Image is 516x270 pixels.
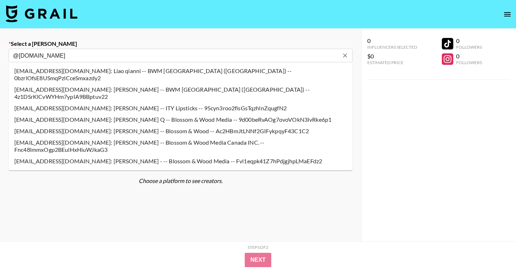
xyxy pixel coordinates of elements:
button: Next [245,253,272,267]
li: [EMAIL_ADDRESS][DOMAIN_NAME]: [PERSON_NAME] -- ITY Lipsticks -- 95cyn3roo2fisGsTqzhlnZqugfN2 [9,102,353,114]
div: Influencers Selected [367,44,417,50]
li: [EMAIL_ADDRESS][DOMAIN_NAME]: Liao qianni -- BWM [GEOGRAPHIC_DATA] ([GEOGRAPHIC_DATA]) -- 0bzrlOf... [9,65,353,84]
div: 0 [456,37,482,44]
li: [EMAIL_ADDRESS][DOMAIN_NAME]: [PERSON_NAME] Q -- Blossom & Wood Media -- 9d00beRvAOg7ovoVOkN3IvRk... [9,114,353,125]
button: Clear [340,50,350,61]
li: [EMAIL_ADDRESS][DOMAIN_NAME]: [PERSON_NAME] -- BWM [GEOGRAPHIC_DATA] ([GEOGRAPHIC_DATA]) -- 4z1DS... [9,84,353,102]
li: [EMAIL_ADDRESS][DOMAIN_NAME]: [PERSON_NAME] pm -- Blossom & Wood Media Canada INC. -- I5yZzD8FGgf... [9,167,353,185]
div: 0 [456,53,482,60]
div: Followers [456,44,482,50]
button: open drawer [500,7,515,21]
div: Step 1 of 2 [248,245,268,250]
img: Grail Talent [6,5,77,22]
li: [EMAIL_ADDRESS][DOMAIN_NAME]: [PERSON_NAME] - -- Blossom & Wood Media -- Fvl1eqpk41Z7hPdjgjhpLMaE... [9,155,353,167]
li: [EMAIL_ADDRESS][DOMAIN_NAME]: [PERSON_NAME] -- Blossom & Wood -- Ac2HBmJtLNNf2GIFykpqyF43C1C2 [9,125,353,137]
li: [EMAIL_ADDRESS][DOMAIN_NAME]: [PERSON_NAME] -- Blossom & Wood Media Canada INC. -- Fnc48lmmxOgp2B... [9,137,353,155]
div: $0 [367,53,417,60]
div: Followers [456,60,482,65]
label: Select a [PERSON_NAME] [9,40,353,47]
div: Choose a platform to see creators. [9,177,353,184]
div: Estimated Price [367,60,417,65]
div: 0 [367,37,417,44]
